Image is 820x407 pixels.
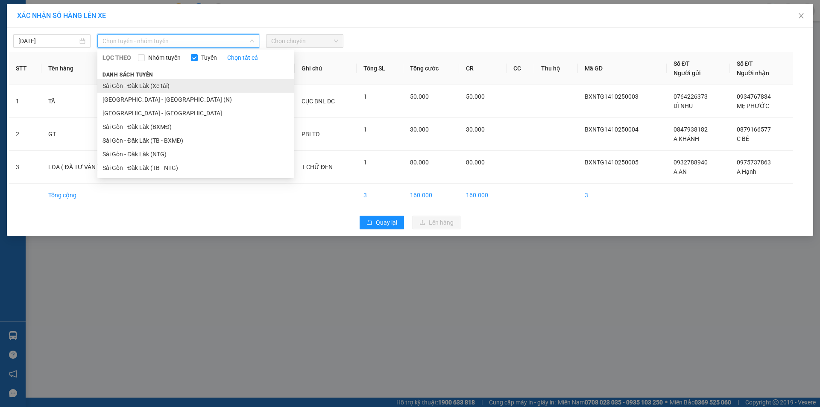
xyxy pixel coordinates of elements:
[410,126,429,133] span: 30.000
[145,53,184,62] span: Nhóm tuyến
[41,118,126,151] td: GT
[737,159,771,166] span: 0975737863
[363,126,367,133] span: 1
[737,102,769,109] span: MẸ PHƯỚC
[41,52,126,85] th: Tên hàng
[360,216,404,229] button: rollbackQuay lại
[674,168,687,175] span: A AN
[97,71,158,79] span: Danh sách tuyến
[674,159,708,166] span: 0932788940
[97,106,294,120] li: [GEOGRAPHIC_DATA] - [GEOGRAPHIC_DATA]
[507,52,535,85] th: CC
[737,168,756,175] span: A Hạnh
[41,85,126,118] td: TÃ
[366,220,372,226] span: rollback
[466,159,485,166] span: 80.000
[227,53,258,62] a: Chọn tất cả
[271,35,338,47] span: Chọn chuyến
[97,161,294,175] li: Sài Gòn - Đăk Lăk (TB - NTG)
[674,70,701,76] span: Người gửi
[41,151,126,184] td: LOA ( ĐÃ TƯ VẤN )
[674,135,699,142] span: A KHÁNH
[410,93,429,100] span: 50.000
[737,70,769,76] span: Người nhận
[737,60,753,67] span: Số ĐT
[585,159,638,166] span: BXNTG1410250005
[97,120,294,134] li: Sài Gòn - Đăk Lăk (BXMĐ)
[534,52,578,85] th: Thu hộ
[97,147,294,161] li: Sài Gòn - Đăk Lăk (NTG)
[302,98,335,105] span: CỤC BNL DC
[459,184,507,207] td: 160.000
[410,159,429,166] span: 80.000
[798,12,805,19] span: close
[737,135,749,142] span: C BÉ
[102,53,131,62] span: LỌC THEO
[413,216,460,229] button: uploadLên hàng
[357,184,403,207] td: 3
[737,126,771,133] span: 0879166577
[674,126,708,133] span: 0847938182
[9,85,41,118] td: 1
[249,38,255,44] span: down
[585,93,638,100] span: BXNTG1410250003
[302,164,333,170] span: T CHỮ ĐEN
[9,151,41,184] td: 3
[674,60,690,67] span: Số ĐT
[363,93,367,100] span: 1
[578,184,667,207] td: 3
[17,12,106,20] span: XÁC NHẬN SỐ HÀNG LÊN XE
[9,118,41,151] td: 2
[466,93,485,100] span: 50.000
[466,126,485,133] span: 30.000
[18,36,78,46] input: 14/10/2025
[459,52,507,85] th: CR
[357,52,403,85] th: Tổng SL
[585,126,638,133] span: BXNTG1410250004
[403,184,459,207] td: 160.000
[102,35,254,47] span: Chọn tuyến - nhóm tuyến
[302,131,320,138] span: PBI TO
[198,53,220,62] span: Tuyến
[674,102,693,109] span: DÌ NHU
[97,79,294,93] li: Sài Gòn - Đăk Lăk (Xe tải)
[403,52,459,85] th: Tổng cước
[363,159,367,166] span: 1
[789,4,813,28] button: Close
[376,218,397,227] span: Quay lại
[674,93,708,100] span: 0764226373
[97,134,294,147] li: Sài Gòn - Đăk Lăk (TB - BXMĐ)
[295,52,357,85] th: Ghi chú
[9,52,41,85] th: STT
[97,93,294,106] li: [GEOGRAPHIC_DATA] - [GEOGRAPHIC_DATA] (N)
[41,184,126,207] td: Tổng cộng
[578,52,667,85] th: Mã GD
[737,93,771,100] span: 0934767834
